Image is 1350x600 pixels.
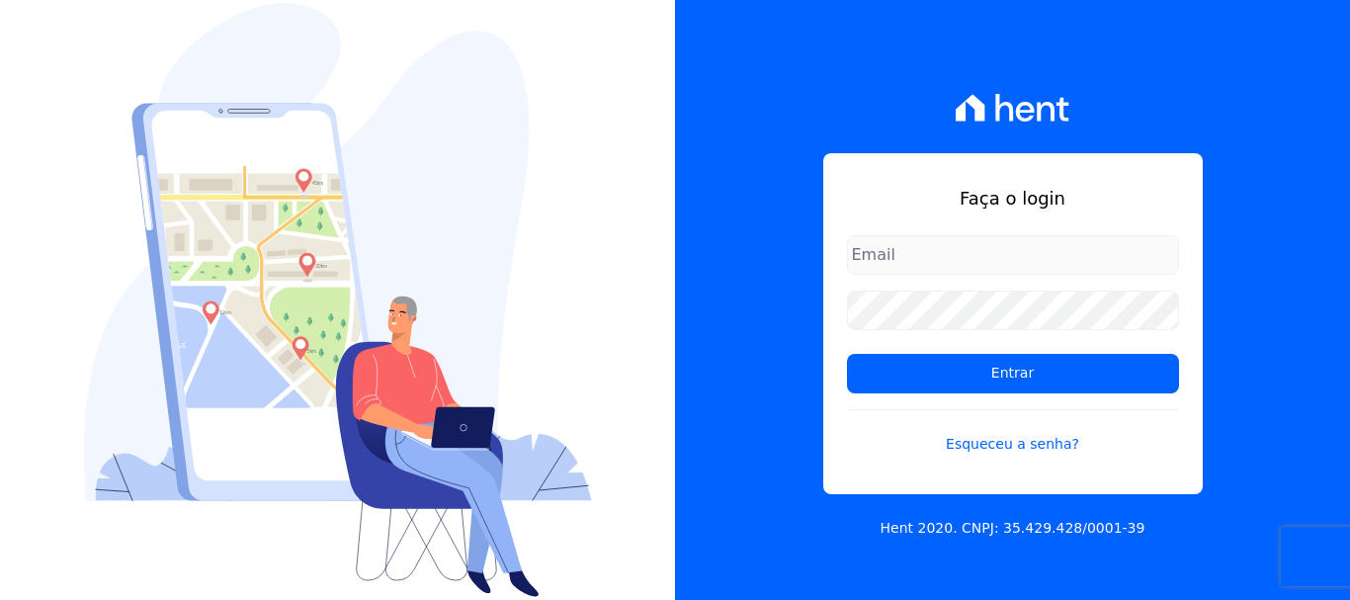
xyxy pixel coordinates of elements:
[847,185,1179,212] h1: Faça o login
[84,3,592,597] img: Login
[847,354,1179,393] input: Entrar
[847,235,1179,275] input: Email
[847,409,1179,455] a: Esqueceu a senha?
[881,518,1145,539] p: Hent 2020. CNPJ: 35.429.428/0001-39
